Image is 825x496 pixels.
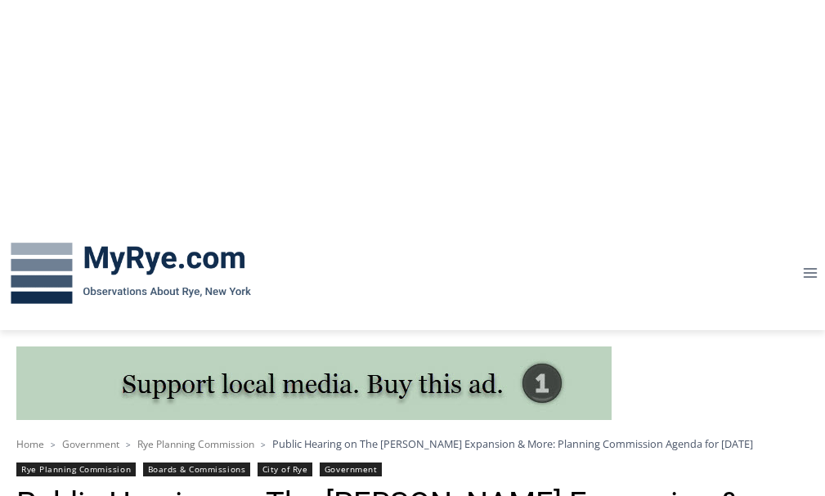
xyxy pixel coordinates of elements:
a: Rye Planning Commission [16,462,136,476]
img: support local media, buy this ad [16,346,612,420]
a: Boards & Commissions [143,462,251,476]
span: > [51,439,56,450]
a: Government [62,437,119,451]
a: Home [16,437,44,451]
span: > [261,439,266,450]
span: Public Hearing on The [PERSON_NAME] Expansion & More: Planning Commission Agenda for [DATE] [272,436,753,451]
span: > [126,439,131,450]
nav: Breadcrumbs [16,436,809,452]
a: City of Rye [258,462,313,476]
a: Government [320,462,382,476]
a: Rye Planning Commission [137,437,254,451]
button: Open menu [795,261,825,286]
